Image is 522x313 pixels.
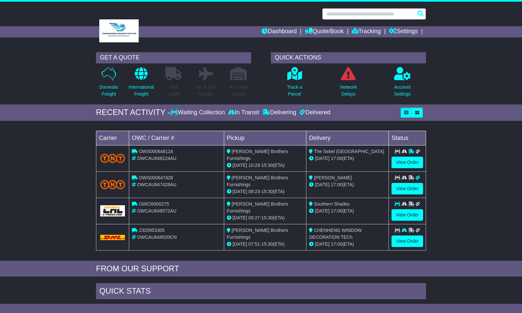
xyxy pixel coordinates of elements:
img: TNT_Domestic.png [100,180,125,189]
a: View Order [391,183,423,194]
span: [DATE] [315,182,329,187]
div: (ETA) [309,241,386,248]
div: Delivering [261,109,298,116]
div: (ETA) [309,208,386,214]
span: [DATE] [315,241,329,247]
img: GetCarrierServiceLogo [100,205,125,216]
span: Southern Shades [314,201,349,207]
p: Domestic Freight [99,84,118,98]
span: [PERSON_NAME] Brothers Furnishings [227,201,288,213]
span: 15:30 [261,163,273,168]
span: 09:23 [249,189,260,194]
span: 17:00 [331,241,342,247]
a: NetworkDelays [340,67,357,101]
span: [DATE] [315,156,329,161]
span: OWCAU648572AU [137,208,177,213]
span: 17:00 [331,182,342,187]
span: 10:29 [249,163,260,168]
span: 07:51 [249,241,260,247]
div: (ETA) [309,181,386,188]
td: Status [389,131,426,145]
td: Carrier [96,131,129,145]
a: Settings [389,26,418,37]
div: Delivered [298,109,330,116]
div: - (ETA) [227,188,304,195]
span: [DATE] [233,241,247,247]
span: OWCAU648124AU [137,156,177,161]
p: Air / Sea Depot [229,84,247,98]
img: TNT_Domestic.png [100,154,125,163]
span: [PERSON_NAME] [314,175,352,180]
p: Full Loads [165,84,182,98]
a: View Order [391,157,423,168]
a: Quote/Book [305,26,344,37]
p: Track a Parcel [287,84,302,98]
span: The Sebel [GEOGRAPHIC_DATA] [314,149,384,154]
a: Track aParcel [287,67,302,101]
span: 17:00 [331,208,342,213]
div: Waiting Collection [170,109,226,116]
div: (ETA) [309,155,386,162]
div: - (ETA) [227,214,304,221]
span: OWCAU647428AU [137,182,177,187]
td: Delivery [306,131,389,145]
a: Tracking [352,26,381,37]
div: - (ETA) [227,162,304,169]
span: 15:30 [261,241,273,247]
td: OWC / Carrier # [129,131,224,145]
p: Account Settings [394,84,411,98]
a: View Order [391,235,423,247]
span: 2320953305 [139,228,165,233]
div: FROM OUR SUPPORT [96,264,426,274]
div: In Transit [226,109,261,116]
img: DHL.png [100,235,125,240]
span: [PERSON_NAME] Brothers Furnishings [227,228,288,240]
a: DomesticFreight [99,67,119,101]
span: OWCAU648520CN [137,235,177,240]
span: 17:00 [331,156,342,161]
a: AccountSettings [394,67,411,101]
span: CHENHENG WINDOW DECORATION TECh [309,228,362,240]
div: - (ETA) [227,241,304,248]
span: OWCR000275 [139,201,169,207]
span: [PERSON_NAME] Brothers Furnishings [227,149,288,161]
span: [DATE] [233,189,247,194]
div: Quick Stats [96,283,426,301]
p: Network Delays [340,84,357,98]
span: OWS000647428 [139,175,173,180]
div: GET A QUOTE [96,52,251,63]
a: InternationalFreight [128,67,154,101]
p: International Freight [129,84,154,98]
td: Pickup [224,131,306,145]
span: [DATE] [315,208,329,213]
span: OWS000648124 [139,149,173,154]
p: Air & Sea Freight [196,84,216,98]
a: View Order [391,209,423,221]
span: 09:27 [249,215,260,220]
span: [DATE] [233,163,247,168]
a: Dashboard [262,26,297,37]
span: [DATE] [233,215,247,220]
div: RECENT ACTIVITY - [96,108,170,117]
span: [PERSON_NAME] Brothers Furnishings [227,175,288,187]
div: QUICK ACTIONS [271,52,426,63]
span: 15:30 [261,189,273,194]
span: 15:30 [261,215,273,220]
